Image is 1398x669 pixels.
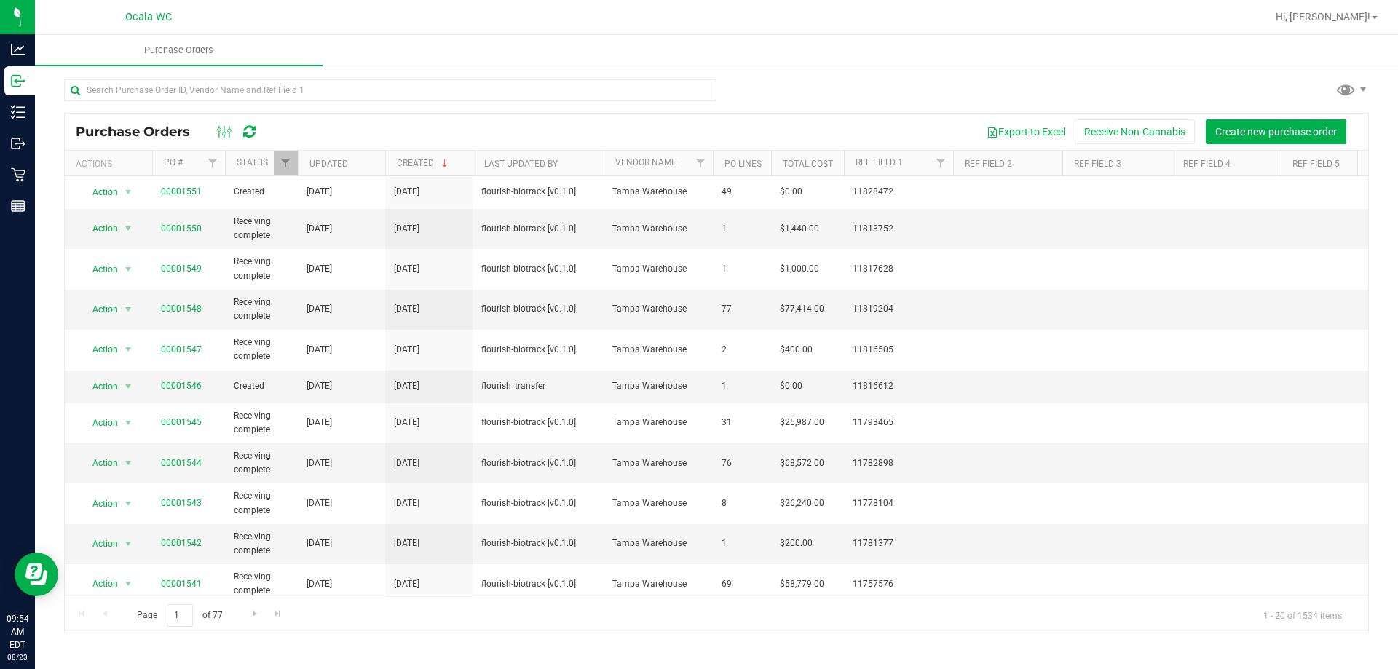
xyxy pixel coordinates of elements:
[853,416,944,429] span: 11793465
[689,151,713,175] a: Filter
[119,376,138,397] span: select
[929,151,953,175] a: Filter
[307,379,332,393] span: [DATE]
[119,218,138,239] span: select
[780,222,819,236] span: $1,440.00
[161,538,202,548] a: 00001542
[35,35,323,66] a: Purchase Orders
[612,416,704,429] span: Tampa Warehouse
[612,379,704,393] span: Tampa Warehouse
[481,577,595,591] span: flourish-biotrack [v0.1.0]
[722,496,762,510] span: 8
[167,604,193,627] input: 1
[164,157,183,167] a: PO #
[237,157,268,167] a: Status
[79,299,119,320] span: Action
[274,151,298,175] a: Filter
[125,11,172,23] span: Ocala WC
[780,379,802,393] span: $0.00
[394,456,419,470] span: [DATE]
[307,222,332,236] span: [DATE]
[481,302,595,316] span: flourish-biotrack [v0.1.0]
[1292,159,1340,169] a: Ref Field 5
[481,537,595,550] span: flourish-biotrack [v0.1.0]
[853,343,944,357] span: 11816505
[612,577,704,591] span: Tampa Warehouse
[79,182,119,202] span: Action
[79,218,119,239] span: Action
[853,302,944,316] span: 11819204
[722,456,762,470] span: 76
[780,185,802,199] span: $0.00
[234,570,289,598] span: Receiving complete
[722,302,762,316] span: 77
[234,489,289,517] span: Receiving complete
[780,577,824,591] span: $58,779.00
[853,379,944,393] span: 11816612
[11,74,25,88] inline-svg: Inbound
[724,159,762,169] a: PO Lines
[394,577,419,591] span: [DATE]
[79,494,119,514] span: Action
[234,336,289,363] span: Receiving complete
[234,185,289,199] span: Created
[612,185,704,199] span: Tampa Warehouse
[307,185,332,199] span: [DATE]
[856,157,903,167] a: Ref Field 1
[977,119,1075,144] button: Export to Excel
[119,534,138,554] span: select
[394,379,419,393] span: [DATE]
[780,262,819,276] span: $1,000.00
[722,537,762,550] span: 1
[11,105,25,119] inline-svg: Inventory
[234,449,289,477] span: Receiving complete
[1074,159,1121,169] a: Ref Field 3
[7,612,28,652] p: 09:54 AM EDT
[234,215,289,242] span: Receiving complete
[780,496,824,510] span: $26,240.00
[161,579,202,589] a: 00001541
[76,124,205,140] span: Purchase Orders
[615,157,676,167] a: Vendor Name
[11,167,25,182] inline-svg: Retail
[11,42,25,57] inline-svg: Analytics
[244,604,265,624] a: Go to the next page
[722,577,762,591] span: 69
[119,299,138,320] span: select
[307,456,332,470] span: [DATE]
[11,199,25,213] inline-svg: Reports
[1252,604,1354,626] span: 1 - 20 of 1534 items
[612,302,704,316] span: Tampa Warehouse
[1276,11,1370,23] span: Hi, [PERSON_NAME]!
[481,262,595,276] span: flourish-biotrack [v0.1.0]
[119,574,138,594] span: select
[307,537,332,550] span: [DATE]
[722,416,762,429] span: 31
[161,344,202,355] a: 00001547
[11,136,25,151] inline-svg: Outbound
[79,376,119,397] span: Action
[965,159,1012,169] a: Ref Field 2
[1183,159,1231,169] a: Ref Field 4
[853,456,944,470] span: 11782898
[79,534,119,554] span: Action
[161,381,202,391] a: 00001546
[722,222,762,236] span: 1
[76,159,146,169] div: Actions
[309,159,348,169] a: Updated
[119,339,138,360] span: select
[612,262,704,276] span: Tampa Warehouse
[15,553,58,596] iframe: Resource center
[307,577,332,591] span: [DATE]
[853,185,944,199] span: 11828472
[394,343,419,357] span: [DATE]
[394,185,419,199] span: [DATE]
[612,496,704,510] span: Tampa Warehouse
[234,409,289,437] span: Receiving complete
[307,262,332,276] span: [DATE]
[234,530,289,558] span: Receiving complete
[783,159,833,169] a: Total Cost
[119,453,138,473] span: select
[394,302,419,316] span: [DATE]
[119,259,138,280] span: select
